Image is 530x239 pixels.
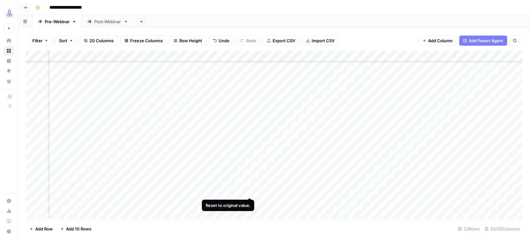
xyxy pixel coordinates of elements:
[459,36,507,46] button: Add Power Agent
[55,36,77,46] button: Sort
[209,36,234,46] button: Undo
[219,37,229,44] span: Undo
[469,37,503,44] span: Add Power Agent
[302,36,339,46] button: Import CSV
[4,46,14,56] a: Browse
[263,36,299,46] button: Export CSV
[418,36,457,46] button: Add Column
[428,37,453,44] span: Add Column
[94,18,121,25] div: Post-Webinar
[59,37,67,44] span: Sort
[273,37,295,44] span: Export CSV
[4,76,14,86] a: Your Data
[66,226,91,232] span: Add 10 Rows
[246,37,256,44] span: Redo
[312,37,335,44] span: Import CSV
[169,36,206,46] button: Row Height
[82,15,134,28] a: Post-Webinar
[4,5,14,21] button: Workspace: AirOps Growth
[4,7,15,19] img: AirOps Growth Logo
[4,196,14,206] a: Settings
[179,37,202,44] span: Row Height
[4,66,14,76] a: Opportunities
[130,37,163,44] span: Freeze Columns
[89,37,114,44] span: 20 Columns
[26,224,56,234] button: Add Row
[120,36,167,46] button: Freeze Columns
[236,36,260,46] button: Redo
[56,224,95,234] button: Add 10 Rows
[4,56,14,66] a: Insights
[206,202,250,209] div: Reset to original value.
[28,36,52,46] button: Filter
[4,206,14,216] a: Usage
[4,226,14,236] button: Help + Support
[4,36,14,46] a: Home
[32,15,82,28] a: Pre-Webinar
[80,36,118,46] button: 20 Columns
[45,18,70,25] div: Pre-Webinar
[4,216,14,226] a: Learning Hub
[455,224,482,234] div: 22 Rows
[32,37,43,44] span: Filter
[482,224,522,234] div: 20/20 Columns
[35,226,53,232] span: Add Row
